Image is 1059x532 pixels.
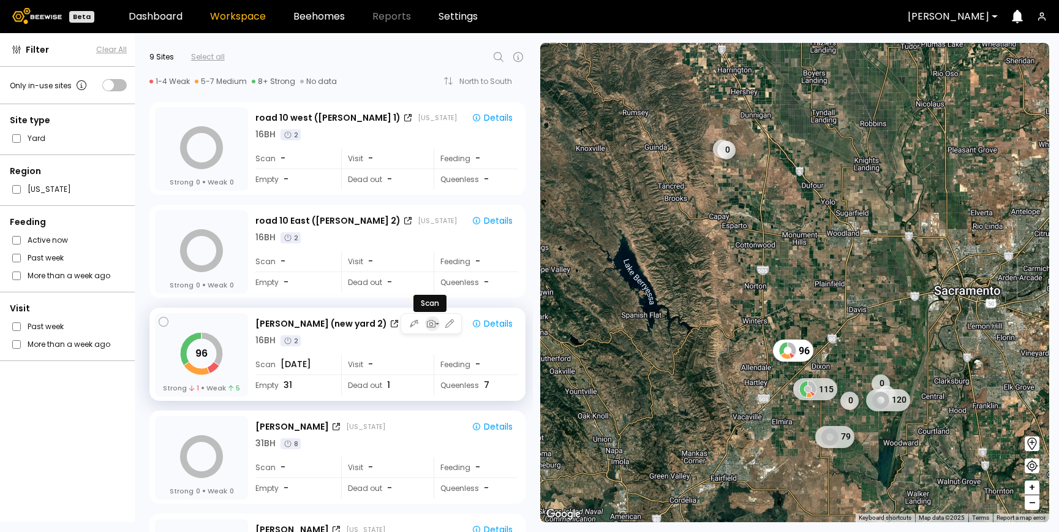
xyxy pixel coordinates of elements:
a: Terms [972,514,989,521]
div: Details [472,215,513,226]
div: Queenless [434,375,518,395]
label: Past week [28,320,64,333]
div: 2 [281,232,301,243]
button: + [1025,481,1039,495]
div: Visit [10,302,127,315]
span: - [368,152,373,165]
div: Visit [341,457,425,477]
span: - [368,461,373,474]
span: [DATE] [281,358,311,371]
div: 16 BH [255,231,276,244]
div: road 10 East ([PERSON_NAME] 2) [255,215,401,227]
div: - [475,358,481,371]
span: - [281,152,285,165]
span: 0 [230,280,234,290]
label: More than a week ago [28,338,110,351]
a: Workspace [210,12,266,21]
div: [PERSON_NAME] [255,420,329,433]
div: 5-7 Medium [195,77,247,86]
div: Strong Weak [163,383,241,393]
span: - [387,482,392,495]
span: 0 [230,486,234,496]
button: Details [467,110,518,126]
span: 0 [196,486,200,496]
div: Only in-use sites [10,78,89,93]
span: 5 [228,383,240,393]
div: 16 BH [255,334,276,347]
a: Report a map error [997,514,1046,521]
div: Empty [255,272,333,292]
a: Open this area in Google Maps (opens a new window) [543,506,584,522]
span: 7 [484,379,489,392]
div: Empty [255,169,333,189]
div: Details [472,421,513,432]
button: – [1025,495,1039,510]
div: 79 [815,426,854,448]
label: Active now [28,234,68,246]
div: Feeding [10,216,127,229]
div: 0 [717,141,735,159]
button: Details [467,316,518,332]
span: Map data ©2025 [919,514,965,521]
div: Strong Weak [170,177,234,187]
div: 2 [281,129,301,140]
div: - [475,255,481,268]
div: road 10 west ([PERSON_NAME] 1) [255,112,401,124]
div: 8+ Strong [252,77,295,86]
span: + [1028,480,1036,495]
div: Dead out [341,169,425,189]
a: Settings [439,12,478,21]
span: - [368,255,373,268]
div: No data [300,77,337,86]
div: 120 [865,389,910,411]
div: Visit [341,354,425,374]
div: [PERSON_NAME] (new yard 2) [255,317,387,330]
span: Filter [26,44,49,56]
div: 2 [281,335,301,346]
div: [US_STATE] [418,113,457,123]
div: 0 [840,392,859,410]
img: Google [543,506,584,522]
span: - [484,482,489,495]
div: Scan [413,295,447,312]
div: Details [472,112,513,123]
label: Past week [28,251,64,264]
div: [US_STATE] [418,216,457,226]
div: Scan [255,457,333,477]
div: Beta [69,11,94,23]
button: Clear All [96,44,127,55]
div: Site type [10,114,127,127]
button: Details [467,419,518,435]
span: Reports [372,12,411,21]
span: - [281,255,285,268]
div: 1-4 Weak [149,77,190,86]
div: Feeding [434,457,518,477]
div: Region [10,165,127,178]
div: Dead out [341,478,425,498]
span: 31 [284,379,292,392]
span: - [281,461,285,474]
span: - [368,358,373,371]
button: Keyboard shortcuts [859,514,911,522]
div: Queenless [434,272,518,292]
span: 1 [387,379,390,392]
img: Beewise logo [12,8,62,24]
div: Visit [341,148,425,169]
span: 0 [230,177,234,187]
div: Feeding [434,148,518,169]
span: - [484,276,489,289]
label: [US_STATE] [28,183,71,196]
div: 0 [712,140,731,158]
div: Visit [341,251,425,272]
div: Dead out [341,272,425,292]
span: 1 [189,383,199,393]
div: Scan [255,251,333,272]
div: Strong Weak [170,486,234,496]
div: Queenless [434,169,518,189]
span: - [484,173,489,186]
div: 0 [877,386,895,404]
div: [US_STATE] [346,422,385,431]
label: Yard [28,132,45,145]
div: Dead out [341,375,425,395]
